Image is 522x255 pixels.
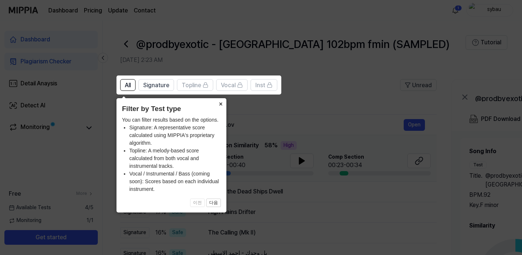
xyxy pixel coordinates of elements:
[221,81,236,90] span: Vocal
[122,116,221,193] div: You can filter results based on the options.
[216,79,248,91] button: Vocal
[120,79,136,91] button: All
[129,170,221,193] li: Vocal / Instrumental / Bass (coming soon): Scores based on each individual instrument.
[251,79,277,91] button: Inst
[215,98,226,108] button: Close
[206,199,221,207] button: 다음
[143,81,169,90] span: Signature
[129,124,221,147] li: Signature: A representative score calculated using MIPPIA's proprietary algorithm.
[177,79,213,91] button: Topline
[129,147,221,170] li: Topline: A melody-based score calculated from both vocal and instrumental tracks.
[122,104,221,114] header: Filter by Test type
[182,81,201,90] span: Topline
[125,81,131,90] span: All
[255,81,265,90] span: Inst
[138,79,174,91] button: Signature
